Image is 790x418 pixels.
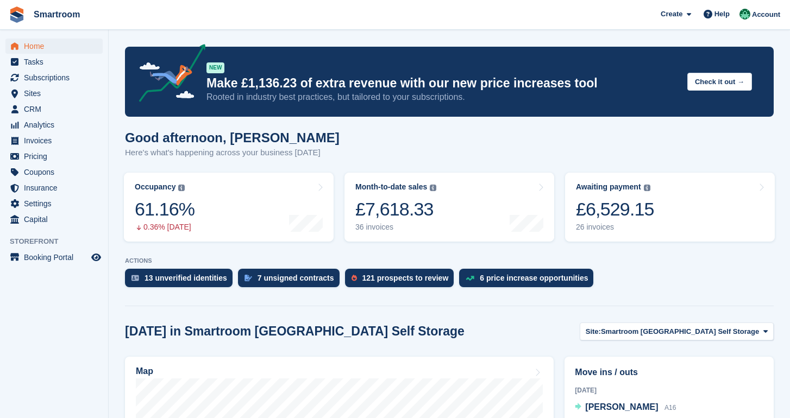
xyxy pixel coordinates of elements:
[24,196,89,211] span: Settings
[664,404,676,411] span: A16
[24,70,89,85] span: Subscriptions
[5,54,103,69] a: menu
[125,269,238,293] a: 13 unverified identities
[575,385,763,395] div: [DATE]
[136,366,153,376] h2: Map
[480,274,588,282] div: 6 price increase opportunities
[362,274,449,282] div: 121 prospects to review
[125,147,340,159] p: Here's what's happening across your business [DATE]
[5,164,103,180] a: menu
[206,91,679,103] p: Rooted in industry best practices, but tailored to your subscriptions.
[124,173,334,242] a: Occupancy 61.16% 0.36% [DATE]
[576,223,654,232] div: 26 invoices
[5,133,103,148] a: menu
[24,164,89,180] span: Coupons
[258,274,334,282] div: 7 unsigned contracts
[24,102,89,117] span: CRM
[206,75,679,91] p: Make £1,136.23 of extra revenue with our new price increases tool
[135,223,195,232] div: 0.36% [DATE]
[355,223,436,232] div: 36 invoices
[135,182,175,192] div: Occupancy
[5,39,103,54] a: menu
[586,326,601,337] span: Site:
[687,73,752,91] button: Check it out →
[585,402,658,411] span: [PERSON_NAME]
[206,62,224,73] div: NEW
[352,275,357,281] img: prospect-51fa495bee0391a8d652442698ab0144808aea92771e9ea1ae160a38d050c398.svg
[10,236,108,247] span: Storefront
[575,401,676,415] a: [PERSON_NAME] A16
[238,269,345,293] a: 7 unsigned contracts
[459,269,599,293] a: 6 price increase opportunities
[125,130,340,145] h1: Good afternoon, [PERSON_NAME]
[130,44,206,106] img: price-adjustments-announcement-icon-8257ccfd72463d97f412b2fc003d46551f7dbcb40ab6d574587a9cd5c0d94...
[5,196,103,211] a: menu
[125,257,774,264] p: ACTIONS
[5,86,103,101] a: menu
[5,212,103,227] a: menu
[24,39,89,54] span: Home
[24,212,89,227] span: Capital
[601,326,759,337] span: Smartroom [GEOGRAPHIC_DATA] Self Storage
[24,54,89,69] span: Tasks
[24,149,89,164] span: Pricing
[24,117,89,132] span: Analytics
[345,269,460,293] a: 121 prospects to review
[5,149,103,164] a: menu
[739,9,750,20] img: Jacob Gabriel
[565,173,775,242] a: Awaiting payment £6,529.15 26 invoices
[344,173,554,242] a: Month-to-date sales £7,618.33 36 invoices
[135,198,195,220] div: 61.16%
[29,5,84,23] a: Smartroom
[145,274,227,282] div: 13 unverified identities
[466,276,474,281] img: price_increase_opportunities-93ffe204e8149a01c8c9dc8f82e8f89637d9d84a8eef4429ea346261dce0b2c0.svg
[714,9,730,20] span: Help
[575,366,763,379] h2: Move ins / outs
[5,102,103,117] a: menu
[24,133,89,148] span: Invoices
[125,324,465,339] h2: [DATE] in Smartroom [GEOGRAPHIC_DATA] Self Storage
[5,180,103,195] a: menu
[355,198,436,220] div: £7,618.33
[580,322,774,340] button: Site: Smartroom [GEOGRAPHIC_DATA] Self Storage
[644,185,650,191] img: icon-info-grey-7440780725fd019a000dd9b08b2336e03edf1995a4989e88bcd33f0948082b44.svg
[131,275,139,281] img: verify_identity-adf6edd0f0f0b5bbfe63781bf79b02c33cf7c696d77639b501bdc392416b5a36.svg
[178,185,185,191] img: icon-info-grey-7440780725fd019a000dd9b08b2336e03edf1995a4989e88bcd33f0948082b44.svg
[430,185,436,191] img: icon-info-grey-7440780725fd019a000dd9b08b2336e03edf1995a4989e88bcd33f0948082b44.svg
[752,9,780,20] span: Account
[244,275,252,281] img: contract_signature_icon-13c848040528278c33f63329250d36e43548de30e8caae1d1a13099fd9432cc5.svg
[9,7,25,23] img: stora-icon-8386f47178a22dfd0bd8f6a31ec36ba5ce8667c1dd55bd0f319d3a0aa187defe.svg
[576,182,641,192] div: Awaiting payment
[24,250,89,265] span: Booking Portal
[5,70,103,85] a: menu
[24,86,89,101] span: Sites
[576,198,654,220] div: £6,529.15
[90,251,103,264] a: Preview store
[355,182,427,192] div: Month-to-date sales
[661,9,682,20] span: Create
[5,250,103,265] a: menu
[5,117,103,132] a: menu
[24,180,89,195] span: Insurance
